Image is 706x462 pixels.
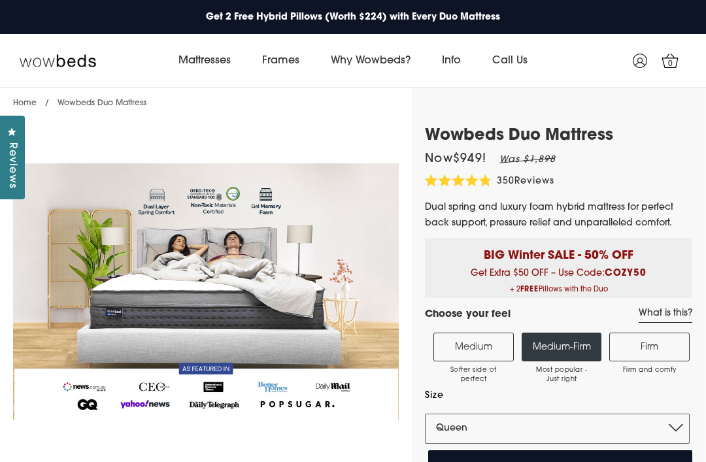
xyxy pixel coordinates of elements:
span: Dual spring and luxury foam hybrid mattress for perfect back support, pressure relief and unparal... [425,203,673,228]
a: Frames [246,42,315,79]
p: BIG Winter SALE - 50% OFF [435,238,682,265]
label: Medium [433,333,514,361]
span: Most popular - Just right [529,366,595,384]
label: Size [425,388,690,404]
h4: Choose your feel [425,308,511,323]
a: Mattresses [163,42,246,79]
span: 350 [497,176,514,186]
a: Call Us [477,42,543,79]
span: 0 [664,58,677,71]
div: 350Reviews [425,174,554,190]
nav: breadcrumbs [13,82,146,115]
span: Get Extra $50 OFF – Use Code: [435,269,682,298]
a: Why Wowbeds? [315,42,426,79]
a: 0 [654,44,686,77]
b: COZY50 [605,269,647,278]
label: Firm [609,333,690,361]
span: Firm and comfy [616,366,682,375]
span: Wowbeds Duo Mattress [58,99,146,107]
a: Home [13,99,37,107]
span: Reviews [3,142,20,189]
a: Info [426,42,477,79]
span: Reviews [514,176,554,186]
a: What is this? [639,308,692,323]
span: + 2 Pillows with the Duo [435,282,682,298]
a: Get 2 Free Hybrid Pillows (Worth $224) with Every Duo Mattress [199,4,507,31]
em: Was $1,898 [499,155,556,165]
span: Now $949 ! [425,154,486,165]
span: Softer side of perfect [441,366,507,384]
b: FREE [520,286,539,293]
img: Wow Beds Logo [20,54,96,67]
h1: Wowbeds Duo Mattress [425,127,692,146]
span: / [45,99,49,107]
label: Medium-Firm [522,333,602,361]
